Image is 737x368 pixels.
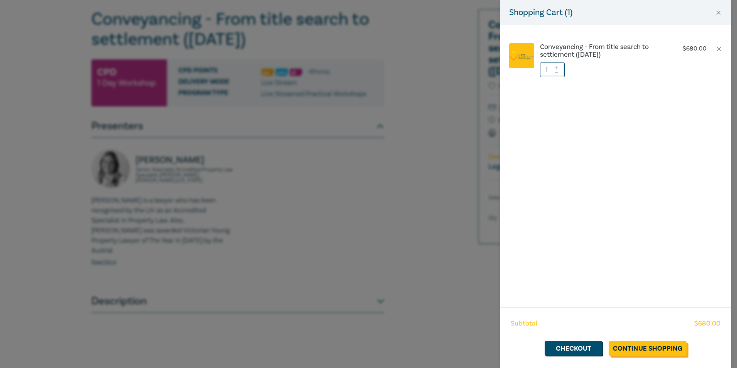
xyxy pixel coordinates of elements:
p: $ 680.00 [683,45,707,52]
a: Continue Shopping [609,341,687,356]
span: $ 680.00 [694,319,720,329]
span: Subtotal [511,319,537,329]
img: logo.png [509,50,534,61]
a: Checkout [545,341,602,356]
a: Conveyancing - From title search to settlement ([DATE]) [540,43,668,59]
button: Close [715,9,722,16]
h5: Shopping Cart ( 1 ) [509,6,572,19]
input: 1 [540,62,565,77]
